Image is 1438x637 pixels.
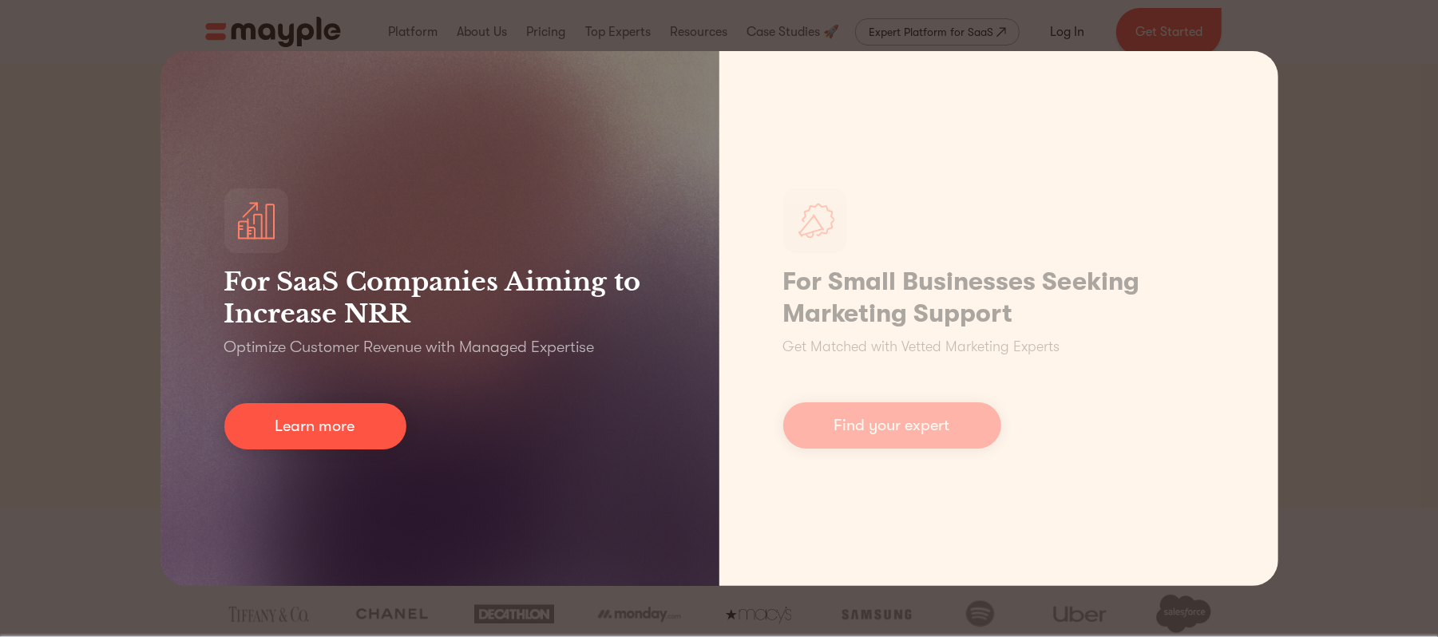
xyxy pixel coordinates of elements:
[783,266,1214,330] h1: For Small Businesses Seeking Marketing Support
[224,403,406,449] a: Learn more
[783,402,1001,449] a: Find your expert
[224,266,656,330] h3: For SaaS Companies Aiming to Increase NRR
[224,336,595,358] p: Optimize Customer Revenue with Managed Expertise
[783,336,1060,358] p: Get Matched with Vetted Marketing Experts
